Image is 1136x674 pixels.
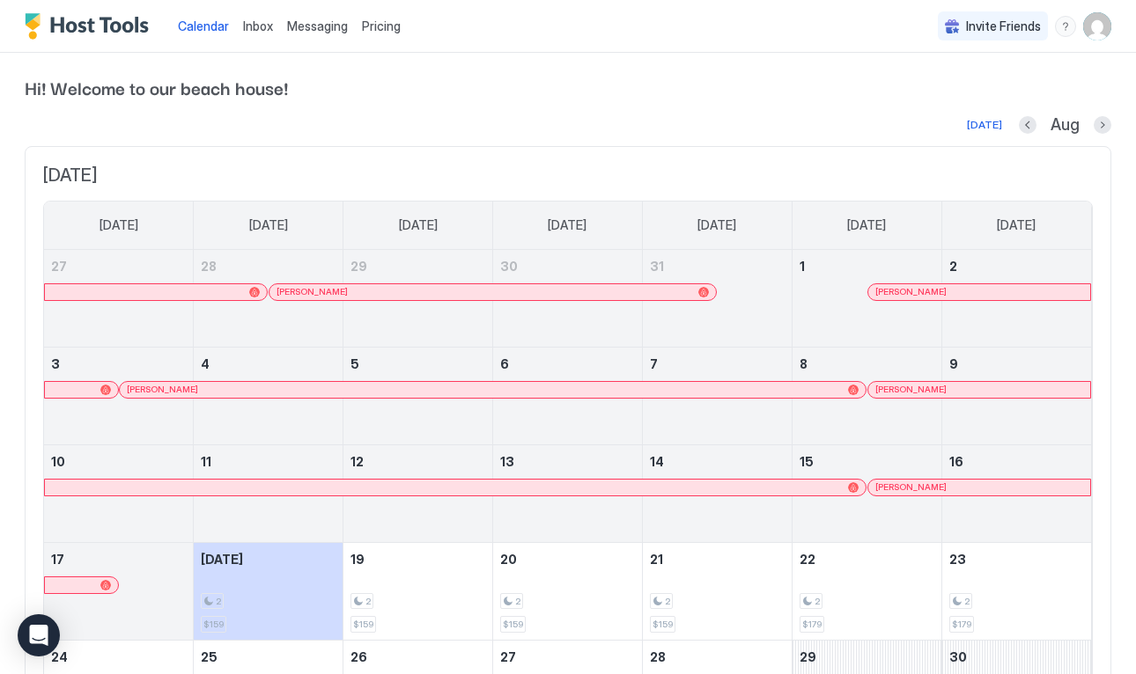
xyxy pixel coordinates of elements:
[643,250,792,282] a: July 31, 2025
[249,217,288,233] span: [DATE]
[194,250,343,348] td: July 28, 2025
[493,542,643,640] td: August 20, 2025
[665,596,670,607] span: 2
[25,13,157,40] div: Host Tools Logo
[792,250,941,348] td: August 1, 2025
[343,250,493,348] td: July 29, 2025
[643,348,792,380] a: August 7, 2025
[201,552,243,567] span: [DATE]
[44,445,193,478] a: August 10, 2025
[127,384,859,395] div: [PERSON_NAME]
[493,445,642,478] a: August 13, 2025
[232,201,306,249] a: Monday
[127,384,198,395] span: [PERSON_NAME]
[800,649,816,664] span: 29
[800,259,805,274] span: 1
[194,347,343,444] td: August 4, 2025
[643,445,792,478] a: August 14, 2025
[800,552,815,567] span: 22
[941,542,1091,640] td: August 23, 2025
[650,259,664,274] span: 31
[793,250,941,282] a: August 1, 2025
[44,348,193,380] a: August 3, 2025
[493,641,642,673] a: August 27, 2025
[44,641,193,673] a: August 24, 2025
[815,596,820,607] span: 2
[51,649,68,664] span: 24
[43,165,1093,187] span: [DATE]
[952,619,971,630] span: $179
[997,217,1036,233] span: [DATE]
[51,259,67,274] span: 27
[949,454,963,469] span: 16
[875,481,1083,493] div: [PERSON_NAME]
[287,17,348,35] a: Messaging
[643,641,792,673] a: August 28, 2025
[203,619,224,630] span: $159
[353,619,373,630] span: $159
[201,649,218,664] span: 25
[500,356,509,371] span: 6
[500,259,518,274] span: 30
[500,552,517,567] span: 20
[44,542,194,640] td: August 17, 2025
[343,348,492,380] a: August 5, 2025
[178,18,229,33] span: Calendar
[343,641,492,673] a: August 26, 2025
[949,356,958,371] span: 9
[941,347,1091,444] td: August 9, 2025
[243,18,273,33] span: Inbox
[343,444,493,542] td: August 12, 2025
[500,649,516,664] span: 27
[277,286,348,297] span: [PERSON_NAME]
[949,552,966,567] span: 23
[643,543,792,575] a: August 21, 2025
[399,217,438,233] span: [DATE]
[875,286,1083,297] div: [PERSON_NAME]
[350,259,367,274] span: 29
[830,201,904,249] a: Friday
[194,543,343,575] a: August 18, 2025
[966,18,1041,34] span: Invite Friends
[792,444,941,542] td: August 15, 2025
[51,552,64,567] span: 17
[362,18,401,34] span: Pricing
[277,286,709,297] div: [PERSON_NAME]
[44,347,194,444] td: August 3, 2025
[381,201,455,249] a: Tuesday
[51,356,60,371] span: 3
[100,217,138,233] span: [DATE]
[493,347,643,444] td: August 6, 2025
[653,619,673,630] span: $159
[343,542,493,640] td: August 19, 2025
[194,444,343,542] td: August 11, 2025
[793,543,941,575] a: August 22, 2025
[680,201,754,249] a: Thursday
[942,445,1091,478] a: August 16, 2025
[802,619,822,630] span: $179
[343,347,493,444] td: August 5, 2025
[642,444,792,542] td: August 14, 2025
[875,384,1083,395] div: [PERSON_NAME]
[530,201,604,249] a: Wednesday
[697,217,736,233] span: [DATE]
[642,542,792,640] td: August 21, 2025
[792,347,941,444] td: August 8, 2025
[793,348,941,380] a: August 8, 2025
[44,444,194,542] td: August 10, 2025
[1083,12,1111,40] div: User profile
[650,649,666,664] span: 28
[343,543,492,575] a: August 19, 2025
[1051,115,1080,136] span: Aug
[44,250,194,348] td: July 27, 2025
[44,250,193,282] a: July 27, 2025
[350,454,364,469] span: 12
[942,348,1091,380] a: August 9, 2025
[875,286,947,297] span: [PERSON_NAME]
[503,619,523,630] span: $159
[178,17,229,35] a: Calendar
[964,596,970,607] span: 2
[964,114,1005,136] button: [DATE]
[194,641,343,673] a: August 25, 2025
[350,356,359,371] span: 5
